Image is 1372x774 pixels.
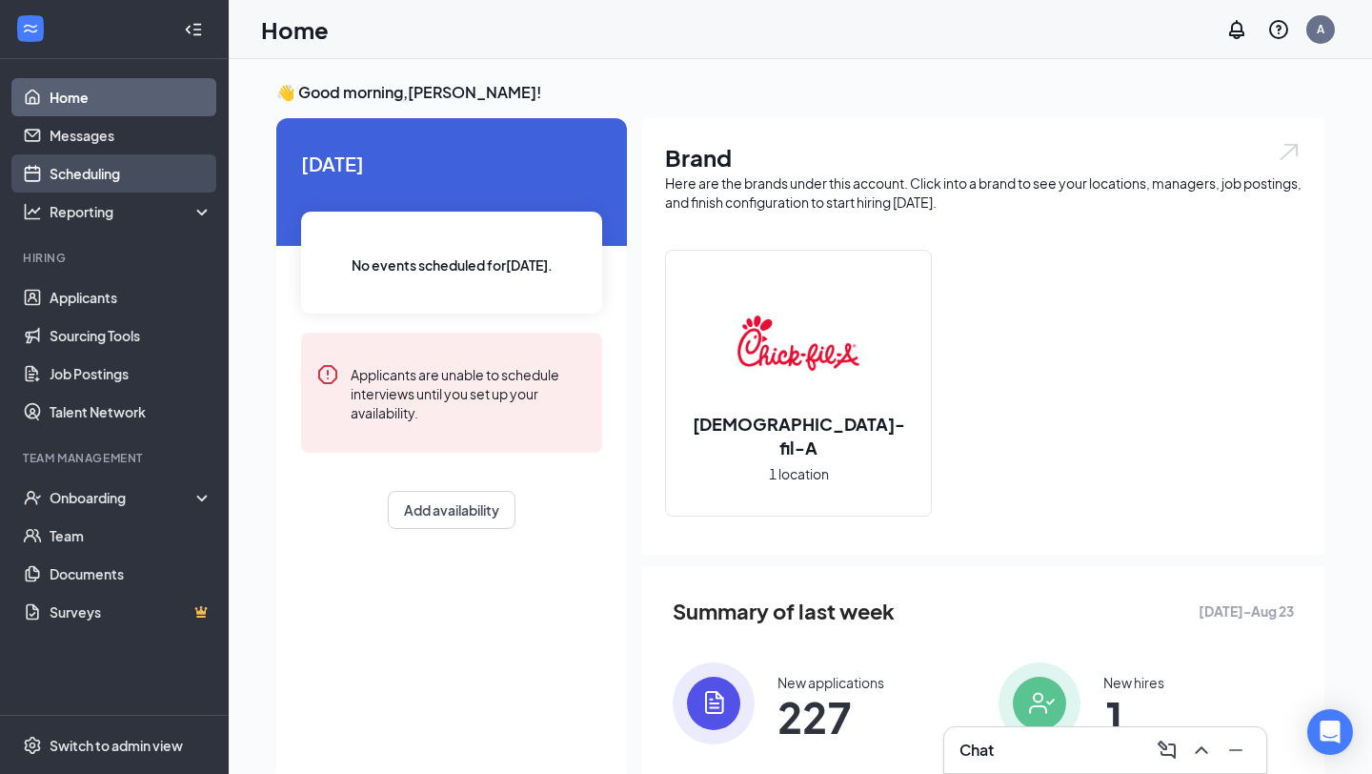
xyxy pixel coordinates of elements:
span: 1 location [769,463,829,484]
h3: 👋 Good morning, [PERSON_NAME] ! [276,82,1324,103]
span: [DATE] [301,149,602,178]
img: icon [673,662,755,744]
svg: QuestionInfo [1267,18,1290,41]
svg: Analysis [23,202,42,221]
h3: Chat [959,740,994,761]
div: A [1317,21,1324,37]
a: Scheduling [50,154,212,193]
span: Summary of last week [673,595,895,628]
span: 1 [1103,700,1164,734]
div: Here are the brands under this account. Click into a brand to see your locations, managers, job p... [665,173,1301,212]
a: SurveysCrown [50,593,212,631]
div: Open Intercom Messenger [1307,709,1353,755]
span: [DATE] - Aug 23 [1199,601,1294,621]
a: Applicants [50,278,212,316]
div: Switch to admin view [50,736,183,755]
div: New hires [1103,673,1164,692]
button: Minimize [1221,735,1251,765]
a: Talent Network [50,393,212,431]
h1: Home [261,13,329,46]
button: Add availability [388,491,515,529]
svg: Minimize [1224,739,1247,762]
svg: Settings [23,736,42,755]
a: Home [50,78,212,116]
div: Team Management [23,450,209,466]
h1: Brand [665,141,1301,173]
a: Documents [50,555,212,593]
a: Team [50,517,212,555]
svg: Notifications [1225,18,1248,41]
svg: ComposeMessage [1156,739,1179,762]
img: open.6027fd2a22e1237b5b06.svg [1277,141,1301,163]
div: Hiring [23,250,209,266]
a: Sourcing Tools [50,316,212,355]
button: ChevronUp [1186,735,1217,765]
svg: Collapse [184,20,203,39]
img: icon [999,662,1080,744]
svg: ChevronUp [1190,739,1213,762]
span: No events scheduled for [DATE] . [352,255,553,275]
div: Reporting [50,202,213,221]
h2: [DEMOGRAPHIC_DATA]-fil-A [666,412,931,459]
div: Applicants are unable to schedule interviews until you set up your availability. [351,363,587,422]
svg: UserCheck [23,488,42,507]
button: ComposeMessage [1152,735,1182,765]
div: Onboarding [50,488,196,507]
img: Chick-fil-A [737,282,859,404]
div: New applications [777,673,884,692]
svg: WorkstreamLogo [21,19,40,38]
span: 227 [777,700,884,734]
a: Job Postings [50,355,212,393]
a: Messages [50,116,212,154]
svg: Error [316,363,339,386]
